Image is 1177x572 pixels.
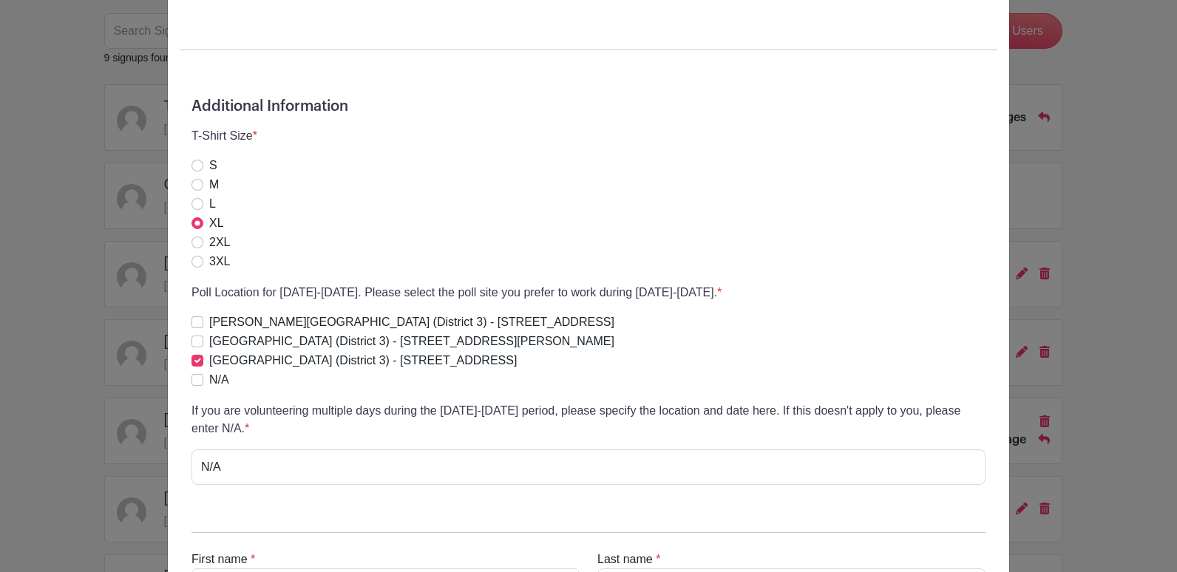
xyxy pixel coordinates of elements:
label: L [209,195,216,213]
label: [GEOGRAPHIC_DATA] (District 3) - [STREET_ADDRESS] [209,352,517,370]
label: [PERSON_NAME][GEOGRAPHIC_DATA] (District 3) - [STREET_ADDRESS] [209,313,614,331]
label: 2XL [209,234,230,251]
label: 3XL [209,253,230,270]
h5: Additional Information [191,98,986,115]
label: First name [191,551,248,568]
label: Last name [597,551,653,568]
label: N/A [209,371,229,389]
label: M [209,176,219,194]
p: Poll Location for [DATE]-[DATE]. Please select the poll site you prefer to work during [DATE]-[DA... [191,284,722,302]
input: Type your answer [191,449,986,485]
p: If you are volunteering multiple days during the [DATE]-[DATE] period, please specify the locatio... [191,402,986,437]
label: [GEOGRAPHIC_DATA] (District 3) - [STREET_ADDRESS][PERSON_NAME] [209,333,614,350]
label: XL [209,214,224,232]
label: S [209,157,217,174]
p: T-Shirt Size [191,127,257,145]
